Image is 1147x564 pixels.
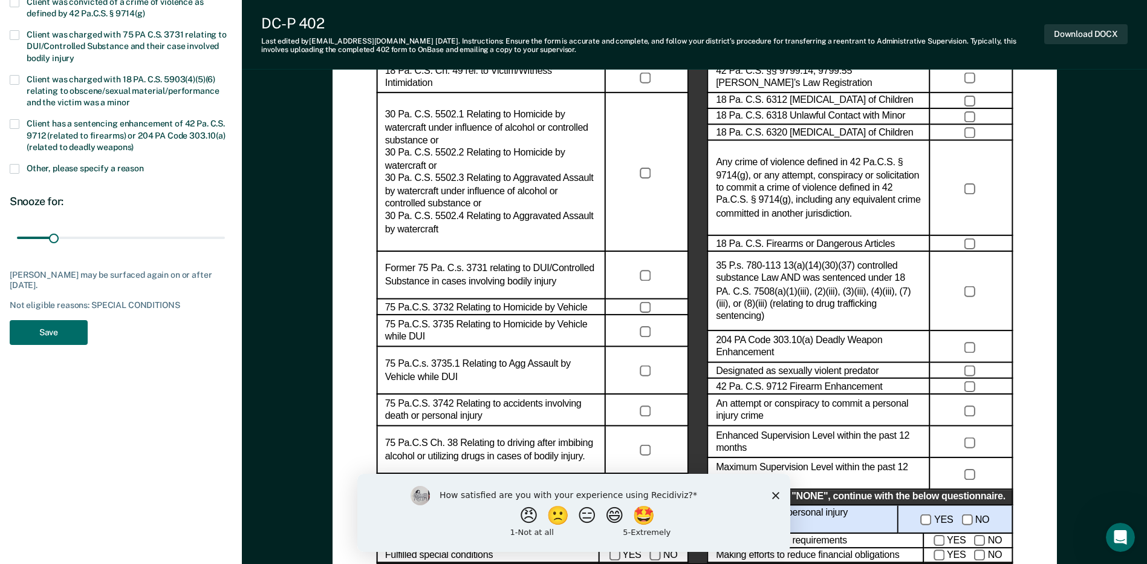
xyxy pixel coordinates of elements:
label: Enhanced Supervision Level within the past 12 months [716,430,921,455]
div: [PERSON_NAME] may be surfaced again on or after [DATE]. [10,270,232,290]
div: Fulfilled special conditions [376,548,599,563]
label: Maximum Supervision Level within the past 12 months [716,461,921,487]
label: 42 Pa. C.S. §§ 9799.14, 9799.55 [PERSON_NAME]’s Law Registration [716,65,921,90]
label: 75 Pa.C.S. 3735 Relating to Homicide by Vehicle while DUI [385,318,597,344]
div: Snooze for: [10,195,232,208]
div: Fulfilled treatment requirements [707,533,924,548]
span: Client was charged with 18 PA. C.S. 5903(4)(5)(6) relating to obscene/sexual material/performance... [27,74,219,107]
label: 35 P.s. 780-113 13(a)(14)(30)(37) controlled substance Law AND was sentenced under 18 PA. C.S. 75... [716,260,921,323]
label: 42 Pa. C.S. 9712 Firearm Enhancement [716,381,882,393]
div: Not eligible reasons: SPECIAL CONDITIONS [10,300,232,310]
label: 18 Pa. C.S. 6318 Unlawful Contact with Minor [716,111,905,123]
label: 75 Pa.C.S Ch. 38 Relating to driving after imbibing alcohol or utilizing drugs in cases of bodily... [385,438,597,463]
label: Former 75 Pa. C.s. 3731 relating to DUI/Controlled Substance in cases involving bodily injury [385,263,597,288]
div: YES NO [924,533,1013,548]
label: 18 Pa. C.S. 6312 [MEDICAL_DATA] of Children [716,94,913,107]
div: YES NO [924,548,1013,563]
iframe: Survey by Kim from Recidiviz [357,474,790,552]
span: Client was charged with 75 PA C.S. 3731 relating to DUI/Controlled Substance and their case invol... [27,30,227,62]
label: 204 PA Code 303.10(a) Deadly Weapon Enhancement [716,335,921,360]
button: Save [10,320,88,345]
div: YES NO [898,505,1013,533]
div: YES NO [599,548,688,563]
label: An attempt or conspiracy to commit a personal injury crime [716,398,921,423]
span: Other, please specify a reason [27,163,144,173]
label: 18 Pa. C.S. Ch. 49 rel. to Victim/Witness Intimidation [385,65,597,90]
label: 75 Pa.C.S. 3732 Relating to Homicide by Vehicle [385,301,587,313]
label: 18 Pa. C.S. Firearms or Dangerous Articles [716,238,895,251]
div: Last edited by [EMAIL_ADDRESS][DOMAIN_NAME] . Instructions: Ensure the form is accurate and compl... [261,37,1044,54]
div: If any "YES" is checked above, then the reentrant is not eligible for Administrative Parole. If "... [376,490,1013,505]
iframe: Intercom live chat [1106,523,1135,552]
label: Designated as sexually violent predator [716,364,879,377]
span: Client has a sentencing enhancement of 42 Pa. C.S. 9712 (related to firearms) or 204 PA Code 303.... [27,119,226,151]
span: [DATE] [435,37,458,45]
button: Download DOCX [1044,24,1128,44]
div: Making efforts to reduce financial obligations [707,548,924,563]
label: Any crime of violence defined in 42 Pa.C.S. § 9714(g), or any attempt, conspiracy or solicitation... [716,157,921,220]
label: 75 Pa.C.S. 3742 Relating to accidents involving death or personal injury [385,398,597,423]
label: 30 Pa. C.S. 5502.1 Relating to Homicide by watercraft under influence of alcohol or controlled su... [385,109,597,236]
div: DC-P 402 [261,15,1044,32]
label: 75 Pa.C.s. 3735.1 Relating to Agg Assault by Vehicle while DUI [385,358,597,384]
label: 18 Pa. C.S. 6320 [MEDICAL_DATA] of Children [716,126,913,139]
